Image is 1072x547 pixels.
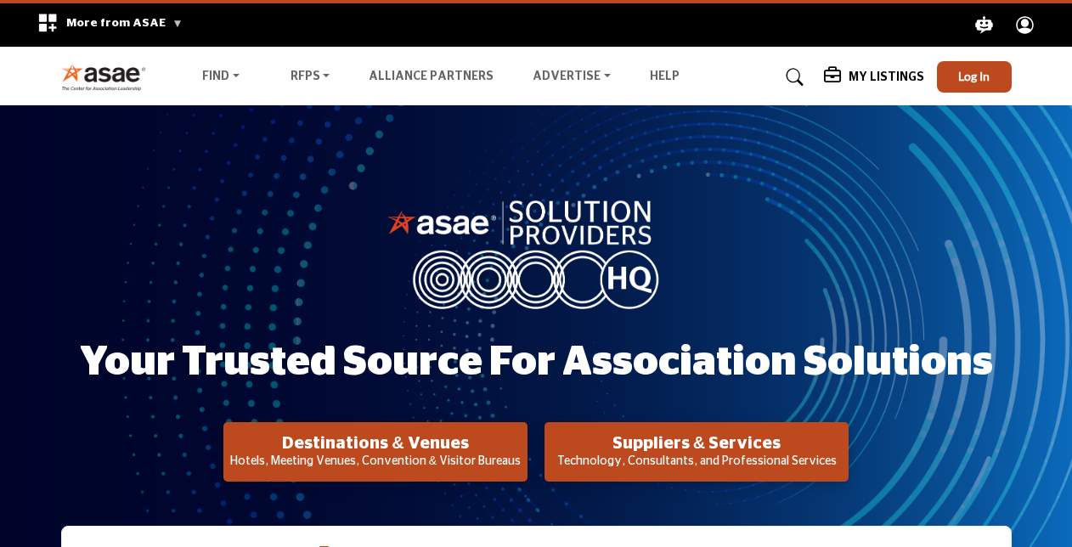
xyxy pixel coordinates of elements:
[770,64,815,91] a: Search
[369,70,494,82] a: Alliance Partners
[550,454,843,471] p: Technology, Consultants, and Professional Services
[190,65,251,89] a: Find
[223,422,528,482] button: Destinations & Venues Hotels, Meeting Venues, Convention & Visitor Bureaus
[80,336,993,389] h1: Your Trusted Source for Association Solutions
[521,65,623,89] a: Advertise
[229,433,522,454] h2: Destinations & Venues
[849,70,924,85] h5: My Listings
[544,422,849,482] button: Suppliers & Services Technology, Consultants, and Professional Services
[550,433,843,454] h2: Suppliers & Services
[279,65,342,89] a: RFPs
[387,196,685,308] img: image
[66,17,183,29] span: More from ASAE
[958,69,990,83] span: Log In
[26,3,194,47] div: More from ASAE
[937,61,1012,93] button: Log In
[650,70,680,82] a: Help
[824,67,924,87] div: My Listings
[61,63,155,91] img: Site Logo
[229,454,522,471] p: Hotels, Meeting Venues, Convention & Visitor Bureaus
